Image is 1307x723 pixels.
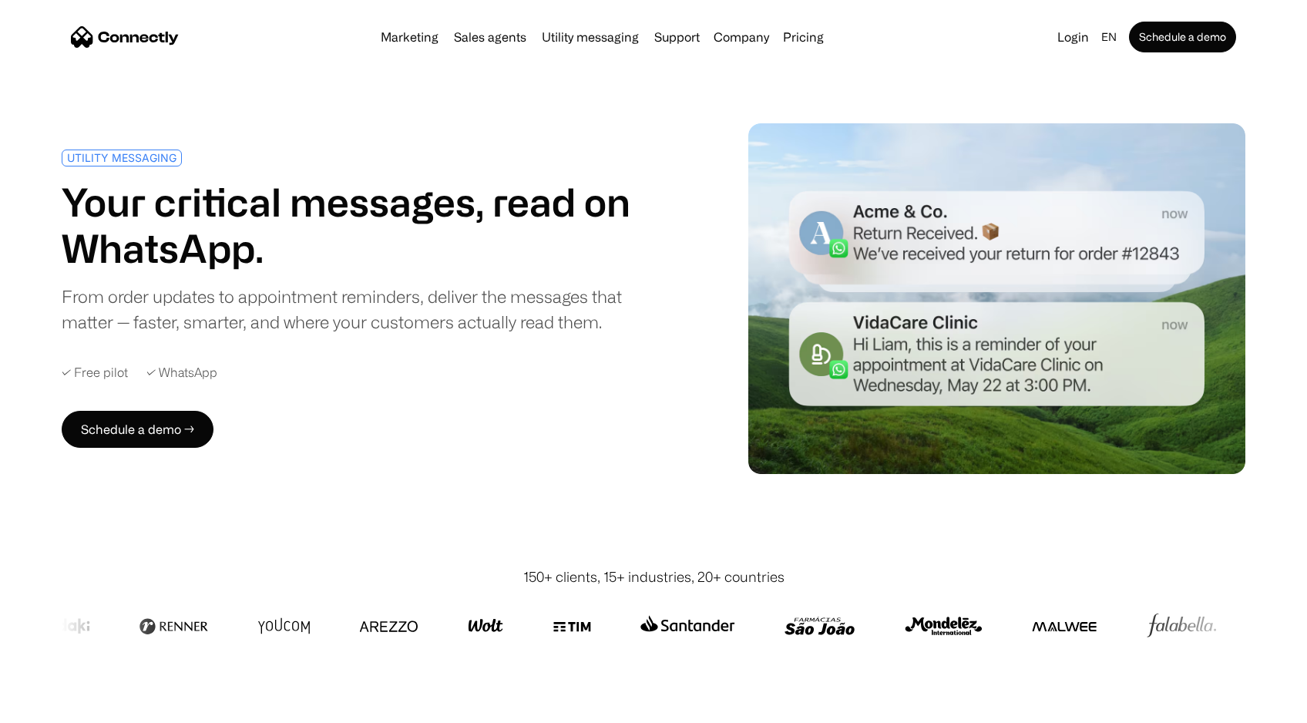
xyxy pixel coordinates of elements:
[62,365,128,380] div: ✓ Free pilot
[523,567,785,587] div: 150+ clients, 15+ industries, 20+ countries
[62,411,213,448] a: Schedule a demo →
[15,694,92,718] aside: Language selected: English
[777,31,830,43] a: Pricing
[62,179,647,271] h1: Your critical messages, read on WhatsApp.
[1095,26,1126,48] div: en
[709,26,774,48] div: Company
[67,152,176,163] div: UTILITY MESSAGING
[31,696,92,718] ul: Language list
[448,31,533,43] a: Sales agents
[375,31,445,43] a: Marketing
[71,25,179,49] a: home
[1101,26,1117,48] div: en
[536,31,645,43] a: Utility messaging
[1129,22,1236,52] a: Schedule a demo
[62,284,647,335] div: From order updates to appointment reminders, deliver the messages that matter — faster, smarter, ...
[146,365,217,380] div: ✓ WhatsApp
[1051,26,1095,48] a: Login
[648,31,706,43] a: Support
[714,26,769,48] div: Company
